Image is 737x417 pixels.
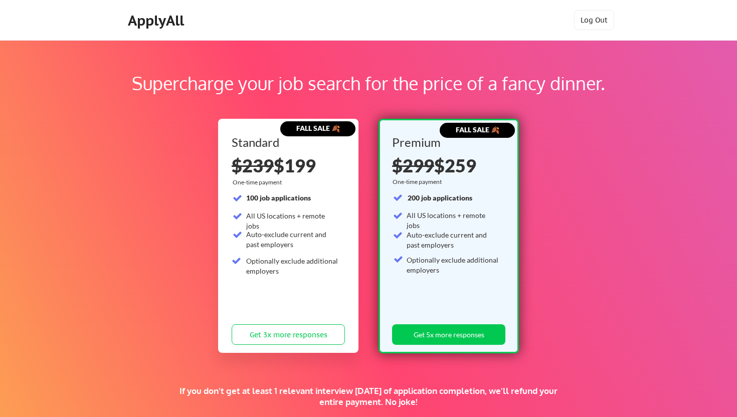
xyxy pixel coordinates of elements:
[296,124,340,132] strong: FALL SALE 🍂
[246,211,339,231] div: All US locations + remote jobs
[232,324,345,345] button: Get 3x more responses
[407,230,499,250] div: Auto-exclude current and past employers
[407,255,499,275] div: Optionally exclude additional employers
[246,193,311,202] strong: 100 job applications
[233,178,285,186] div: One-time payment
[393,178,445,186] div: One-time payment
[64,70,673,97] div: Supercharge your job search for the price of a fancy dinner.
[232,156,345,174] div: $199
[392,324,505,345] button: Get 5x more responses
[392,154,434,176] s: $299
[392,156,502,174] div: $259
[174,385,563,407] div: If you don't get at least 1 relevant interview [DATE] of application completion, we'll refund you...
[246,256,339,276] div: Optionally exclude additional employers
[246,230,339,249] div: Auto-exclude current and past employers
[232,136,341,148] div: Standard
[407,211,499,230] div: All US locations + remote jobs
[392,136,502,148] div: Premium
[456,125,499,134] strong: FALL SALE 🍂
[128,12,187,29] div: ApplyAll
[574,10,614,30] button: Log Out
[408,193,472,202] strong: 200 job applications
[232,154,274,176] s: $239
